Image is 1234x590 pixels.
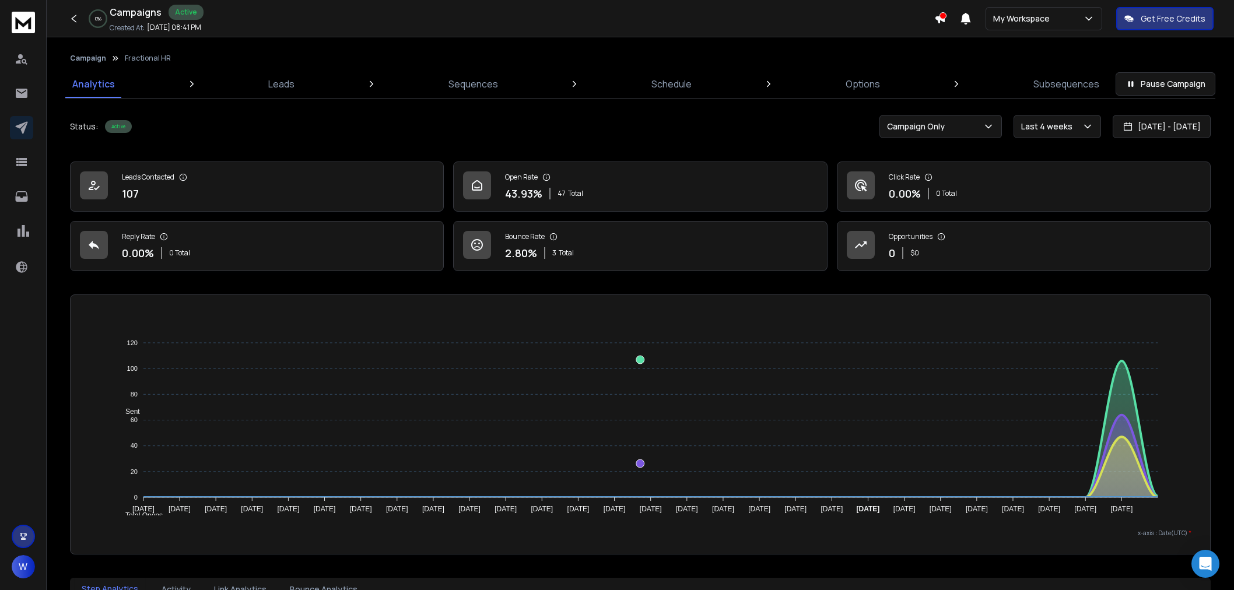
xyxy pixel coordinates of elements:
tspan: [DATE] [350,505,372,513]
span: Total [568,189,583,198]
p: 0 Total [169,248,190,258]
div: Active [169,5,204,20]
img: logo [12,12,35,33]
p: Reply Rate [122,232,155,241]
p: 0 % [95,15,101,22]
tspan: 100 [127,365,138,372]
span: Total Opens [117,511,163,519]
tspan: [DATE] [930,505,952,513]
tspan: [DATE] [495,505,517,513]
span: Total [559,248,574,258]
button: W [12,555,35,578]
p: 0 Total [936,189,957,198]
tspan: [DATE] [314,505,336,513]
a: Leads [261,70,302,98]
p: My Workspace [993,13,1054,24]
a: Opportunities0$0 [837,221,1211,271]
tspan: [DATE] [1111,505,1133,513]
p: Status: [70,121,98,132]
p: Leads [268,77,295,91]
p: Click Rate [889,173,920,182]
tspan: [DATE] [169,505,191,513]
p: $ 0 [910,248,919,258]
p: x-axis : Date(UTC) [89,529,1191,538]
p: Opportunities [889,232,932,241]
button: Pause Campaign [1116,72,1215,96]
tspan: [DATE] [241,505,264,513]
tspan: [DATE] [748,505,770,513]
p: Sequences [448,77,498,91]
a: Options [839,70,887,98]
a: Sequences [441,70,505,98]
p: 0.00 % [122,245,154,261]
div: Active [105,120,132,133]
tspan: [DATE] [1075,505,1097,513]
tspan: [DATE] [821,505,843,513]
p: Fractional HR [125,54,171,63]
p: Leads Contacted [122,173,174,182]
span: 47 [558,189,566,198]
tspan: [DATE] [604,505,626,513]
p: Schedule [651,77,692,91]
p: [DATE] 08:41 PM [147,23,201,32]
tspan: [DATE] [857,505,880,513]
tspan: [DATE] [712,505,734,513]
a: Reply Rate0.00%0 Total [70,221,444,271]
span: Sent [117,408,140,416]
tspan: 0 [134,494,138,501]
tspan: [DATE] [458,505,481,513]
p: Subsequences [1033,77,1099,91]
tspan: 20 [131,468,138,475]
tspan: [DATE] [422,505,444,513]
tspan: [DATE] [386,505,408,513]
tspan: [DATE] [278,505,300,513]
p: 43.93 % [505,185,542,202]
a: Analytics [65,70,122,98]
tspan: [DATE] [966,505,988,513]
tspan: [DATE] [785,505,807,513]
tspan: 80 [131,391,138,398]
tspan: 40 [131,442,138,449]
p: Created At: [110,23,145,33]
p: Get Free Credits [1141,13,1205,24]
p: Options [846,77,880,91]
tspan: 120 [127,339,138,346]
button: Campaign [70,54,106,63]
tspan: [DATE] [893,505,916,513]
tspan: [DATE] [567,505,590,513]
tspan: [DATE] [640,505,662,513]
tspan: [DATE] [676,505,698,513]
p: 2.80 % [505,245,537,261]
button: Get Free Credits [1116,7,1214,30]
tspan: [DATE] [1002,505,1024,513]
a: Bounce Rate2.80%3Total [453,221,827,271]
span: 3 [552,248,556,258]
p: Campaign Only [887,121,949,132]
a: Subsequences [1026,70,1106,98]
a: Schedule [644,70,699,98]
p: 0 [889,245,895,261]
a: Click Rate0.00%0 Total [837,161,1211,212]
tspan: [DATE] [531,505,553,513]
p: 0.00 % [889,185,921,202]
a: Leads Contacted107 [70,161,444,212]
h1: Campaigns [110,5,162,19]
a: Open Rate43.93%47Total [453,161,827,212]
p: Bounce Rate [505,232,545,241]
p: Analytics [72,77,115,91]
div: Open Intercom Messenger [1191,550,1219,578]
p: Open Rate [505,173,538,182]
tspan: 60 [131,416,138,423]
tspan: [DATE] [1038,505,1060,513]
tspan: [DATE] [132,505,155,513]
p: 107 [122,185,139,202]
tspan: [DATE] [205,505,227,513]
button: [DATE] - [DATE] [1113,115,1211,138]
p: Last 4 weeks [1021,121,1077,132]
